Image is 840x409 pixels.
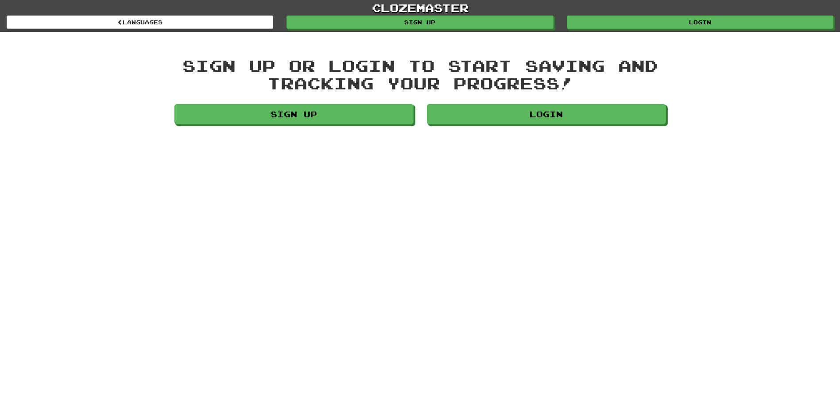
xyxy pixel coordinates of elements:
a: Sign up [174,104,414,124]
div: Sign up or login to start saving and tracking your progress! [174,57,666,92]
a: Sign up [286,15,553,29]
a: Login [567,15,833,29]
a: Login [427,104,666,124]
a: Languages [7,15,273,29]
